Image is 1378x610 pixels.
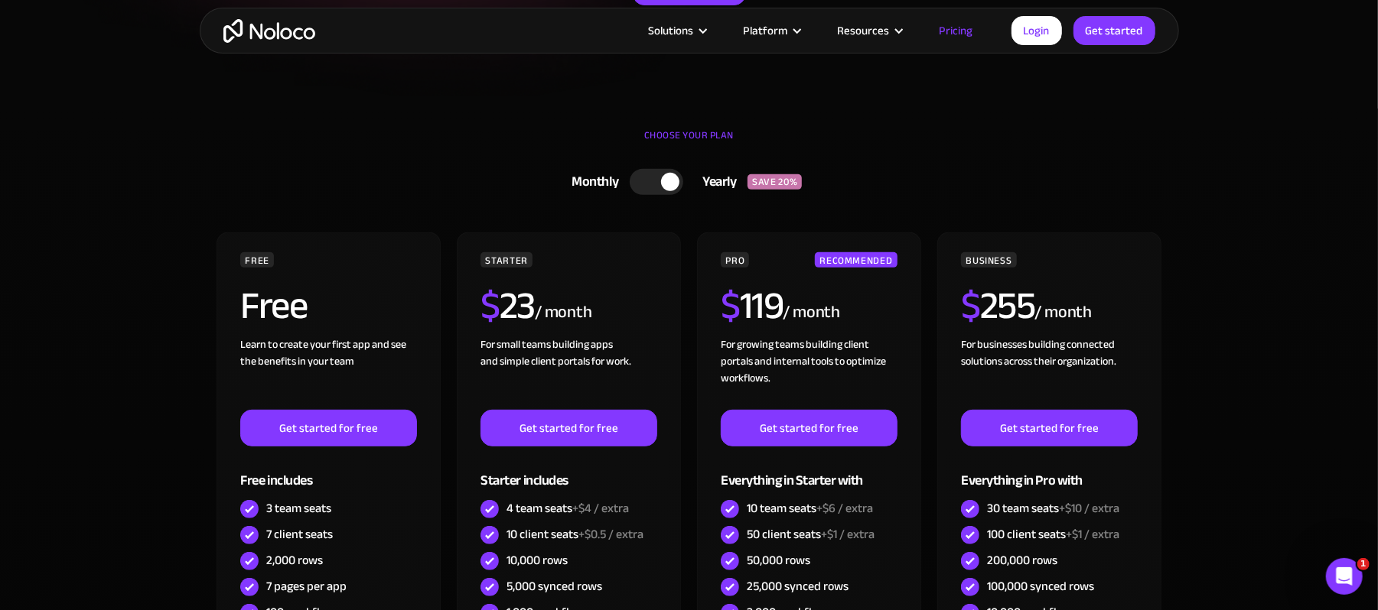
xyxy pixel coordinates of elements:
div: 30 team seats [987,500,1119,517]
div: 100 client seats [987,526,1119,543]
div: For businesses building connected solutions across their organization. ‍ [961,336,1137,410]
div: 50 client seats [747,526,875,543]
div: BUSINESS [961,252,1016,268]
div: For small teams building apps and simple client portals for work. ‍ [481,336,656,410]
img: Profile image for Help Bot [44,8,68,33]
div: Learn to create your first app and see the benefits in your team ‍ [240,336,416,410]
div: Platform [744,21,788,41]
span: $ [961,270,980,342]
div: Free includes [240,446,416,496]
div: For multiple customer apps, you have two options: [24,270,282,300]
div: SAVE 20% [748,174,802,190]
div: The standard plans share user limits across all apps in your workspace, so separate customer apps... [24,427,282,472]
span: +$1 / extra [821,523,875,546]
div: 7 client seats [266,526,333,543]
div: 25,000 synced rows [747,578,849,595]
a: Get started for free [240,410,416,446]
div: Close [269,6,296,34]
div: / month [1034,300,1092,325]
div: Monthly [553,170,630,193]
div: 7 pages per app [266,578,347,595]
div: CHOOSE YOUR PLAN [215,124,1164,162]
div: not really , say I want to create mulitple apps for different customers , this means I just can't... [55,118,294,211]
div: Platform [725,21,819,41]
span: +$0.5 / extra [578,523,643,546]
div: Everything in Starter with [721,446,897,496]
span: 1 [1357,558,1370,570]
b: Option 1: [24,308,80,320]
a: Source reference 128547816: [256,324,269,336]
div: Was that helpful? [12,72,130,105]
a: Get started for free [481,410,656,446]
p: The team can also help [74,19,191,34]
textarea: Message… [13,461,293,487]
div: Resources [819,21,920,41]
a: Get started for free [961,410,1137,446]
div: Yearly [683,170,748,193]
span: +$6 / extra [816,497,873,520]
button: Send a message… [262,487,287,511]
div: Danya says… [12,118,294,223]
span: +$1 / extra [1066,523,1119,546]
button: Emoji picker [24,493,36,505]
div: Starter includes [481,446,656,496]
div: Contact our sales team for custom Enterprise pricing if you need multiple apps with many external... [24,345,282,420]
div: 10 client seats [507,526,643,543]
button: Home [239,6,269,35]
div: 3 team seats [266,500,331,517]
div: 50,000 rows [747,552,810,569]
div: Resources [838,21,890,41]
div: FREE [240,252,274,268]
span: $ [721,270,740,342]
div: PRO [721,252,749,268]
button: go back [10,6,39,35]
div: Everything in Pro with [961,446,1137,496]
div: Help Bot says… [12,72,294,118]
div: Was that helpful? [24,81,118,96]
iframe: Intercom live chat [1326,558,1363,595]
div: 200,000 rows [987,552,1057,569]
div: For growing teams building client portals and internal tools to optimize workflows. [721,336,897,410]
h1: Help Bot [74,8,126,19]
a: Source reference 22646391: [254,249,266,261]
a: home [223,19,315,43]
div: Solutions [649,21,694,41]
div: STARTER [481,252,532,268]
a: Login [1012,16,1062,45]
a: Pricing [920,21,992,41]
div: RECOMMENDED [815,252,897,268]
div: 2,000 rows [266,552,323,569]
div: Help Bot says… [12,222,294,482]
h2: Free [240,287,307,325]
h2: 23 [481,287,535,325]
div: / month [783,300,840,325]
div: / month [535,300,592,325]
div: not really , say I want to create mulitple apps for different customers , this means I just can't... [67,127,282,202]
button: Upload attachment [73,493,85,505]
b: Option 2: [24,346,80,358]
div: You're correct - with one account, users are counted across all your apps, not per app.Source ref... [12,222,294,481]
h2: 255 [961,287,1034,325]
div: Each customer needs their own separate Noloco account and subscription. [24,307,282,337]
div: 100,000 synced rows [987,578,1094,595]
div: Solutions [630,21,725,41]
div: 5,000 synced rows [507,578,602,595]
span: +$10 / extra [1059,497,1119,520]
div: 10,000 rows [507,552,568,569]
span: $ [481,270,500,342]
span: +$4 / extra [572,497,629,520]
button: Gif picker [48,493,60,505]
a: Get started for free [721,410,897,446]
div: 10 team seats [747,500,873,517]
div: You're correct - with one account, users are counted across all your apps, not per app. [24,232,282,261]
div: 4 team seats [507,500,629,517]
h2: 119 [721,287,783,325]
a: Get started [1073,16,1155,45]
